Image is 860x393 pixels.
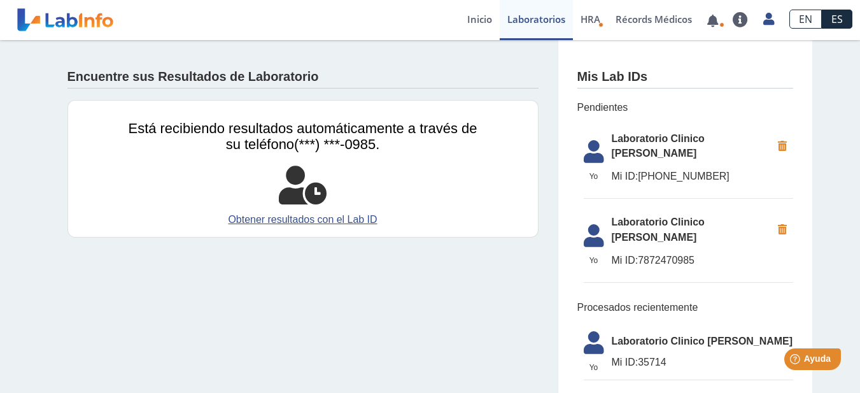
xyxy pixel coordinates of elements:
[577,300,793,315] span: Procesados recientemente
[612,171,638,182] span: Mi ID:
[612,355,793,370] span: 35714
[612,334,793,349] span: Laboratorio Clinico [PERSON_NAME]
[612,131,772,162] span: Laboratorio Clinico [PERSON_NAME]
[576,171,612,182] span: Yo
[576,362,612,373] span: Yo
[612,253,772,268] span: 7872470985
[577,100,793,115] span: Pendientes
[129,212,477,227] a: Obtener resultados con el Lab ID
[612,357,638,368] span: Mi ID:
[129,120,477,152] span: Está recibiendo resultados automáticamente a través de su teléfono
[612,169,772,184] span: [PHONE_NUMBER]
[822,10,852,29] a: ES
[612,255,638,266] span: Mi ID:
[577,69,648,85] h4: Mis Lab IDs
[576,255,612,266] span: Yo
[789,10,822,29] a: EN
[581,13,600,25] span: HRA
[747,343,846,379] iframe: Help widget launcher
[612,215,772,245] span: Laboratorio Clinico [PERSON_NAME]
[67,69,319,85] h4: Encuentre sus Resultados de Laboratorio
